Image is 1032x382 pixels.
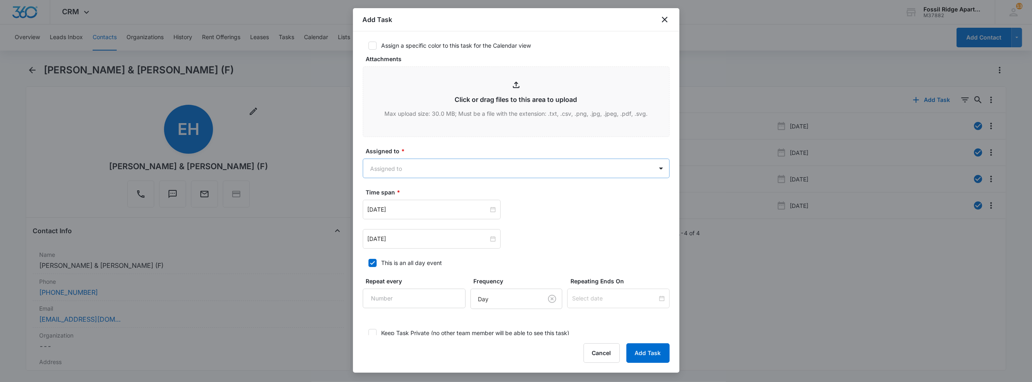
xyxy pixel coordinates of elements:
label: Repeating Ends On [570,277,672,285]
label: Repeat every [366,277,469,285]
h1: Add Task [363,15,393,24]
input: Number [363,289,466,308]
button: close [660,15,670,24]
label: Frequency [474,277,566,285]
div: Assign a specific color to this task for the Calendar view [382,41,531,50]
input: Apr 2, 2024 [368,205,488,214]
button: Cancel [584,343,620,363]
div: This is an all day event [382,258,442,267]
button: Clear [546,292,559,305]
input: Apr 2, 2024 [368,234,488,243]
label: Attachments [366,55,673,63]
input: Select date [572,294,657,303]
label: Time span [366,188,673,197]
label: Assigned to [366,147,673,155]
button: Add Task [626,343,670,363]
div: Keep Task Private (no other team member will be able to see this task) [382,329,570,337]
